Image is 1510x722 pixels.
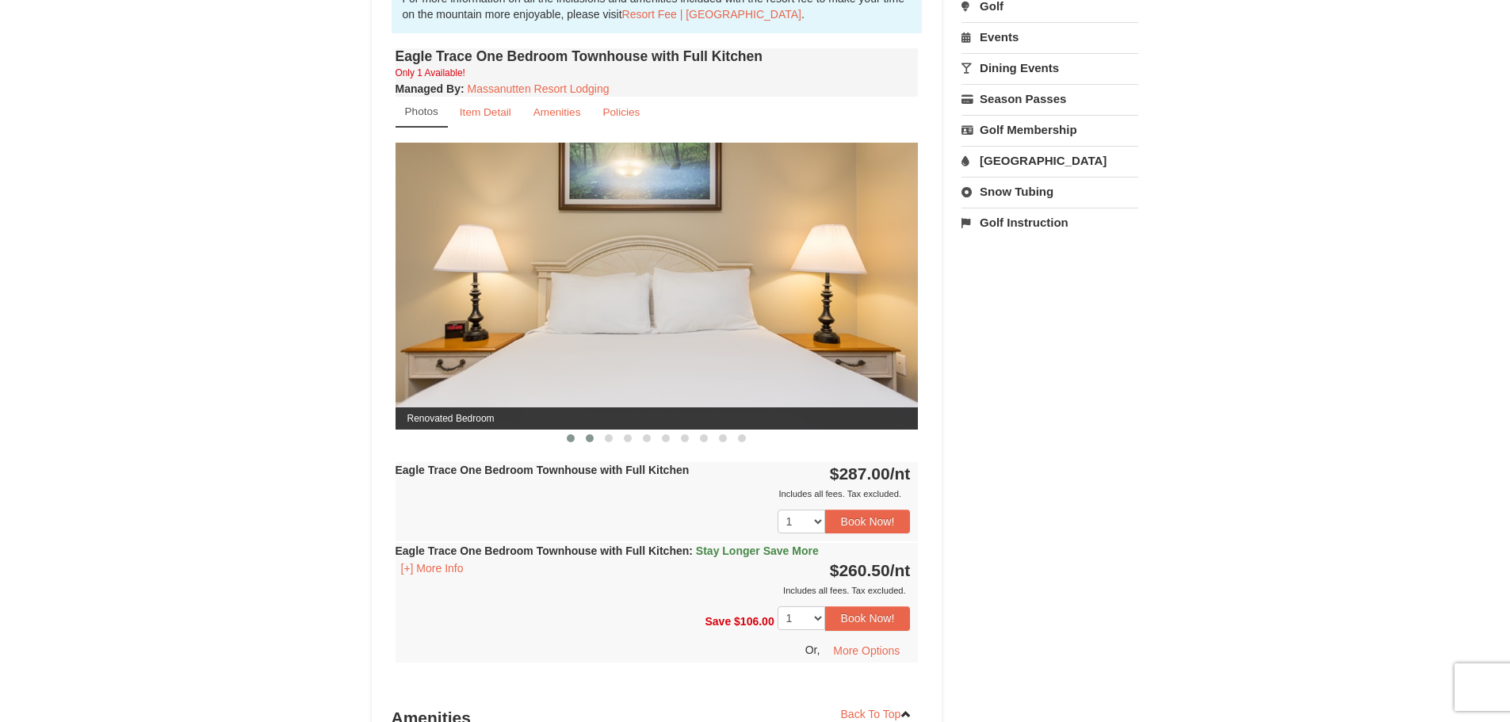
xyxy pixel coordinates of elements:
span: $260.50 [830,561,890,579]
a: Season Passes [961,84,1138,113]
small: Only 1 Available! [396,67,465,78]
a: Golf Instruction [961,208,1138,237]
a: Dining Events [961,53,1138,82]
button: More Options [823,639,910,663]
small: Amenities [533,106,581,118]
button: Book Now! [825,606,911,630]
a: Item Detail [449,97,522,128]
a: Resort Fee | [GEOGRAPHIC_DATA] [622,8,801,21]
a: [GEOGRAPHIC_DATA] [961,146,1138,175]
small: Policies [602,106,640,118]
a: Events [961,22,1138,52]
a: Golf Membership [961,115,1138,144]
button: [+] More Info [396,560,469,577]
strong: $287.00 [830,464,911,483]
span: : [689,544,693,557]
span: /nt [890,464,911,483]
span: Renovated Bedroom [396,407,919,430]
small: Photos [405,105,438,117]
img: Renovated Bedroom [396,143,919,429]
span: $106.00 [734,615,774,628]
a: Policies [592,97,650,128]
button: Book Now! [825,510,911,533]
h4: Eagle Trace One Bedroom Townhouse with Full Kitchen [396,48,919,64]
span: Save [705,615,731,628]
a: Photos [396,97,448,128]
a: Snow Tubing [961,177,1138,206]
small: Item Detail [460,106,511,118]
strong: : [396,82,464,95]
span: Or, [805,643,820,655]
span: Stay Longer Save More [696,544,819,557]
a: Massanutten Resort Lodging [468,82,610,95]
strong: Eagle Trace One Bedroom Townhouse with Full Kitchen [396,464,690,476]
span: Managed By [396,82,461,95]
div: Includes all fees. Tax excluded. [396,583,911,598]
div: Includes all fees. Tax excluded. [396,486,911,502]
strong: Eagle Trace One Bedroom Townhouse with Full Kitchen [396,544,819,557]
span: /nt [890,561,911,579]
a: Amenities [523,97,591,128]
